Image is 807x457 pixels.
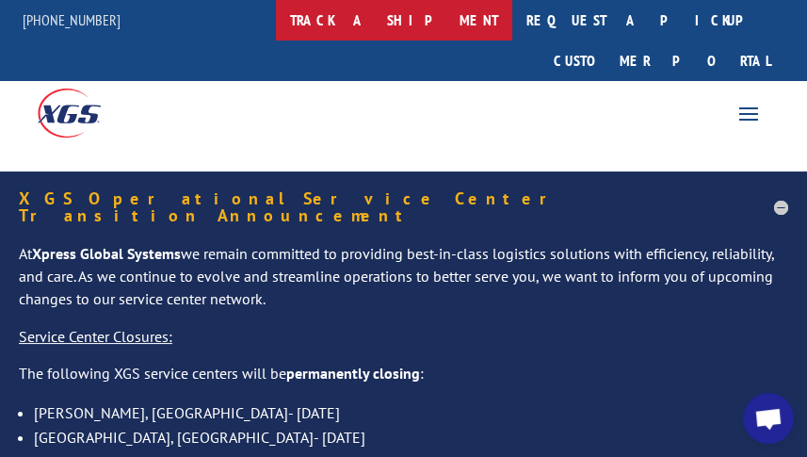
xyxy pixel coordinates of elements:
p: At we remain committed to providing best-in-class logistics solutions with efficiency, reliabilit... [19,243,788,325]
h5: XGS Operational Service Center Transition Announcement [19,190,788,224]
p: The following XGS service centers will be : [19,363,788,400]
u: Service Center Closures: [19,327,172,346]
li: [PERSON_NAME], [GEOGRAPHIC_DATA]- [DATE] [34,400,788,425]
li: [GEOGRAPHIC_DATA], [GEOGRAPHIC_DATA]- [DATE] [34,425,788,449]
a: Customer Portal [540,41,784,81]
a: [PHONE_NUMBER] [23,10,121,29]
a: Open chat [743,393,794,444]
strong: permanently closing [286,364,420,383]
strong: Xpress Global Systems [32,244,181,263]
